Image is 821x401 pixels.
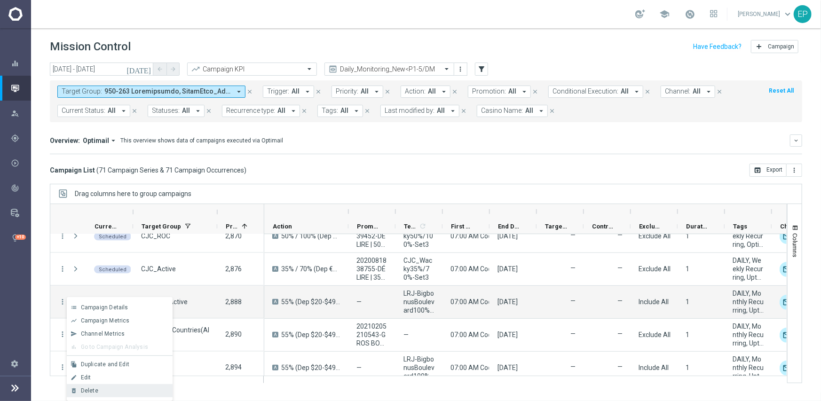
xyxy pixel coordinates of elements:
[277,107,285,115] span: All
[67,301,173,314] button: list Campaign Details
[10,159,31,167] button: play_circle_outline Execute
[11,159,19,167] i: play_circle_outline
[119,107,128,115] i: arrow_drop_down
[11,209,31,217] div: Data Studio
[11,51,31,76] div: Dashboard
[405,87,426,95] span: Action:
[94,265,131,274] colored-tag: Scheduled
[10,85,31,92] button: Mission Control
[141,326,209,343] span: LRJ_Valid Countries(All)
[632,87,641,96] i: arrow_drop_down
[780,295,795,310] img: Optimail
[191,64,200,74] i: trending_up
[450,298,599,306] span: 07:00 AM Coordinated Universal Time (UTC 00:00)
[456,63,466,75] button: more_vert
[11,225,31,250] div: Optibot
[621,87,629,95] span: All
[733,223,764,249] span: DAILY, Weekly Recurring, Optimised Control Group, Upto $500
[205,108,212,114] i: close
[790,166,798,174] i: more_vert
[790,134,802,147] button: keyboard_arrow_down
[246,88,253,95] i: close
[617,264,623,272] label: —
[357,223,379,230] span: Promotions
[437,107,445,115] span: All
[225,331,242,338] span: 2,890
[450,265,599,273] span: 07:00 AM Coordinated Universal Time (UTC 00:00)
[665,87,690,95] span: Channel:
[120,136,283,145] div: This overview shows data of campaigns executed via Optimail
[481,107,523,115] span: Casino Name:
[11,109,19,118] i: person_search
[794,5,812,23] div: EP
[272,365,278,370] span: A
[225,265,242,273] span: 2,876
[58,298,67,306] button: more_vert
[62,107,105,115] span: Current Status:
[403,330,409,339] span: —
[11,134,19,142] i: gps_fixed
[83,136,109,145] span: Optimail
[780,223,803,230] span: Channel
[187,63,317,76] ng-select: Campaign KPI
[281,298,340,306] span: 55% (Dep $20-$49) / 60% (Dep $50-$79) / 65% (Dep $80-$99) / 70% (Dep $100-$199) / 100% (Dep $200+)
[62,87,102,95] span: Target Group:
[617,297,623,305] label: —
[520,87,529,96] i: arrow_drop_down
[592,223,615,230] span: Control Customers
[472,87,506,95] span: Promotion:
[780,229,795,244] div: Optimail
[497,330,518,339] div: 27 Nov 2025, Thursday
[225,298,242,306] span: 2,888
[686,363,689,372] div: 1
[104,87,231,95] span: 950-263 Loremipsumdo, SitamEtco_AdIpisCingelItse, DOE - Temporin utl etd magnaal, ENI_>604Admin+V...
[570,330,576,338] label: —
[50,166,246,174] h3: Campaign List
[315,88,322,95] i: close
[314,86,323,97] button: close
[686,232,689,240] div: 1
[222,105,300,117] button: Recurrence type: All arrow_drop_down
[401,86,450,98] button: Action: All arrow_drop_down
[324,63,454,76] ng-select: Daily_Monitoring_New<P1-5/DM
[244,166,246,174] span: )
[733,355,764,380] span: DAILY, Monthly Recurring, Upto $500
[148,105,205,117] button: Statuses: All arrow_drop_down
[468,86,531,98] button: Promotion: All arrow_drop_down
[751,40,798,53] button: add Campaign
[11,134,31,142] div: Plan
[549,108,555,114] i: close
[58,330,67,339] button: more_vert
[272,299,278,305] span: A
[659,9,670,19] span: school
[459,106,468,116] button: close
[58,232,67,240] button: more_vert
[301,108,308,114] i: close
[404,223,418,230] span: Templates
[356,298,362,306] span: —
[300,106,308,116] button: close
[780,262,795,277] img: Optimail
[531,86,539,97] button: close
[477,65,486,73] i: filter_alt
[570,231,576,239] label: —
[780,361,795,376] img: Optimail
[11,59,19,68] i: equalizer
[67,371,173,384] button: edit Edit
[643,86,652,97] button: close
[81,374,91,381] span: Edit
[10,359,19,368] i: settings
[497,298,518,306] div: 27 Nov 2025, Thursday
[352,107,361,115] i: arrow_drop_down
[364,108,371,114] i: close
[356,256,387,282] span: 2020081838755-DÉLIRE | 35%, 2020081838865-DÉLIRE | 70% (Dép €150+)
[125,63,153,77] button: [DATE]
[782,9,793,19] span: keyboard_arrow_down
[245,86,254,97] button: close
[81,304,128,311] span: Campaign Details
[50,136,80,145] h3: Overview:
[281,232,340,240] span: 50% / 100% (Dep €150)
